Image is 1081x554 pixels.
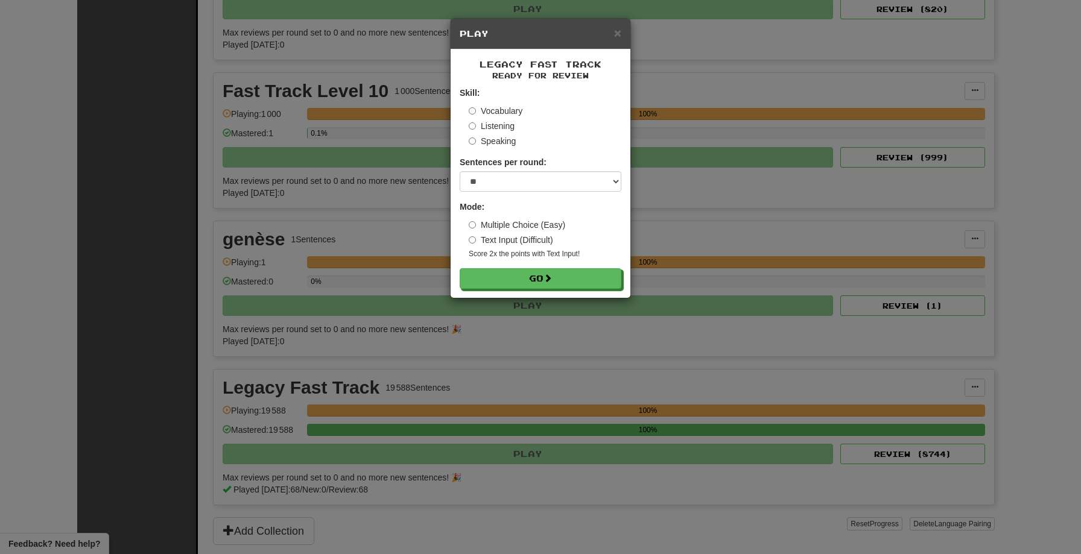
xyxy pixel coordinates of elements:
small: Score 2x the points with Text Input ! [469,249,621,259]
button: Go [460,268,621,289]
span: × [614,26,621,40]
button: Close [614,27,621,39]
strong: Mode: [460,202,484,212]
label: Speaking [469,135,516,147]
label: Listening [469,120,515,132]
span: Legacy Fast Track [480,59,601,69]
input: Speaking [469,137,476,145]
small: Ready for Review [460,71,621,81]
label: Text Input (Difficult) [469,234,553,246]
label: Vocabulary [469,105,522,117]
h5: Play [460,28,621,40]
input: Text Input (Difficult) [469,236,476,244]
label: Sentences per round: [460,156,547,168]
strong: Skill: [460,88,480,98]
input: Listening [469,122,476,130]
label: Multiple Choice (Easy) [469,219,565,231]
input: Multiple Choice (Easy) [469,221,476,228]
input: Vocabulary [469,107,476,115]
